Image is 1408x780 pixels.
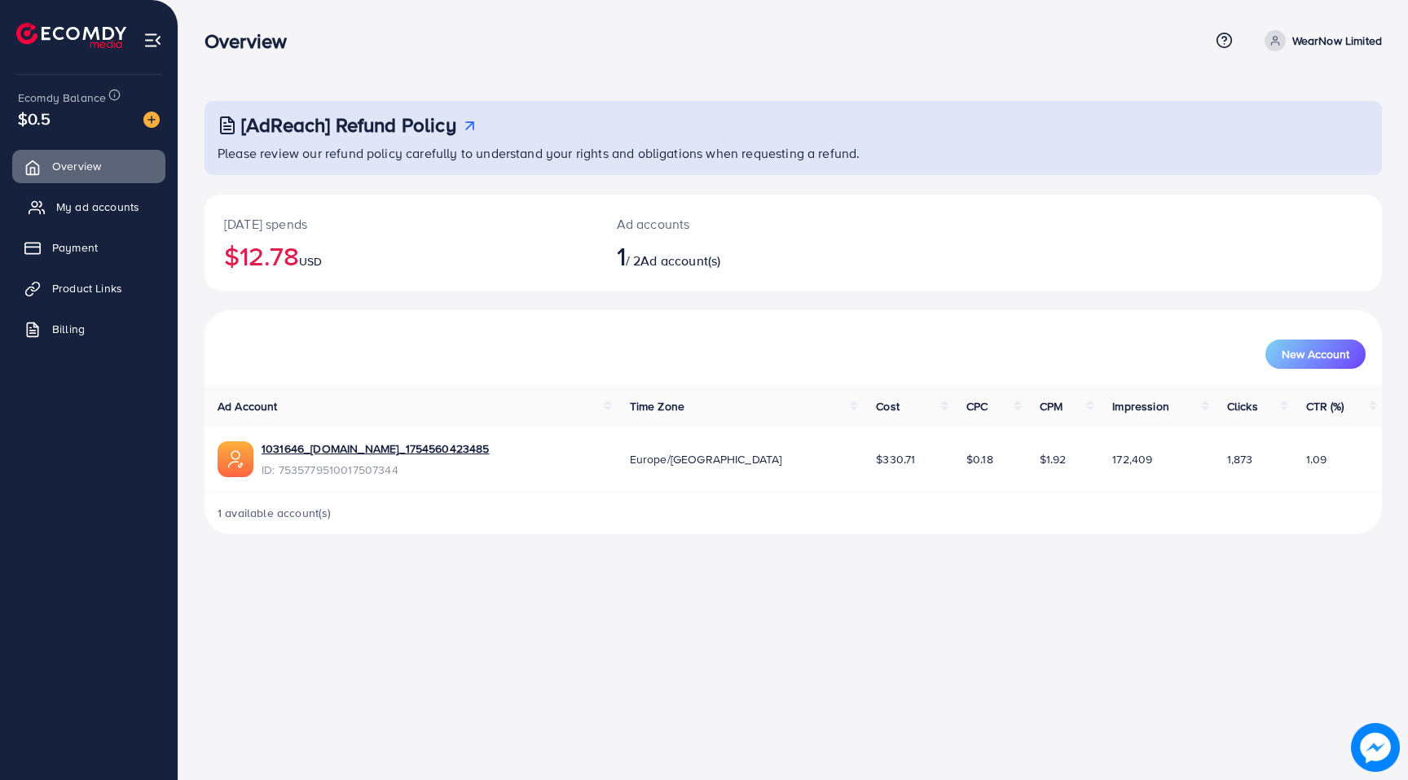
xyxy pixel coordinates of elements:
[241,113,456,137] h3: [AdReach] Refund Policy
[218,505,332,521] span: 1 available account(s)
[218,143,1372,163] p: Please review our refund policy carefully to understand your rights and obligations when requesti...
[617,214,872,234] p: Ad accounts
[966,451,993,467] span: $0.18
[630,398,684,414] span: Time Zone
[1265,340,1366,369] button: New Account
[52,280,122,296] span: Product Links
[12,272,165,305] a: Product Links
[262,462,490,478] span: ID: 7535779510017507344
[218,441,253,477] img: ic-ads-acc.e4c84228.svg
[52,321,85,337] span: Billing
[966,398,988,414] span: CPC
[143,112,160,128] img: image
[56,199,139,215] span: My ad accounts
[205,29,300,53] h3: Overview
[52,239,98,256] span: Payment
[12,191,165,223] a: My ad accounts
[1227,451,1253,467] span: 1,873
[224,240,578,271] h2: $12.78
[1258,30,1382,51] a: WearNow Limited
[1040,451,1067,467] span: $1.92
[1112,451,1152,467] span: 172,409
[143,31,162,50] img: menu
[1112,398,1169,414] span: Impression
[617,240,872,271] h2: / 2
[1306,398,1344,414] span: CTR (%)
[12,313,165,345] a: Billing
[876,398,900,414] span: Cost
[1306,451,1327,467] span: 1.09
[52,158,101,174] span: Overview
[1282,348,1349,360] span: New Account
[1040,398,1063,414] span: CPM
[630,451,782,467] span: Europe/[GEOGRAPHIC_DATA]
[876,451,915,467] span: $330.71
[640,252,720,269] span: Ad account(s)
[12,150,165,182] a: Overview
[1227,398,1258,414] span: Clicks
[218,398,278,414] span: Ad Account
[18,90,106,106] span: Ecomdy Balance
[262,440,490,457] a: 1031646_[DOMAIN_NAME]_1754560423485
[16,23,126,48] img: logo
[299,253,322,269] span: USD
[617,237,626,274] span: 1
[18,107,51,130] span: $0.5
[12,231,165,264] a: Payment
[1292,31,1382,50] p: WearNow Limited
[224,214,578,234] p: [DATE] spends
[1351,723,1400,772] img: image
